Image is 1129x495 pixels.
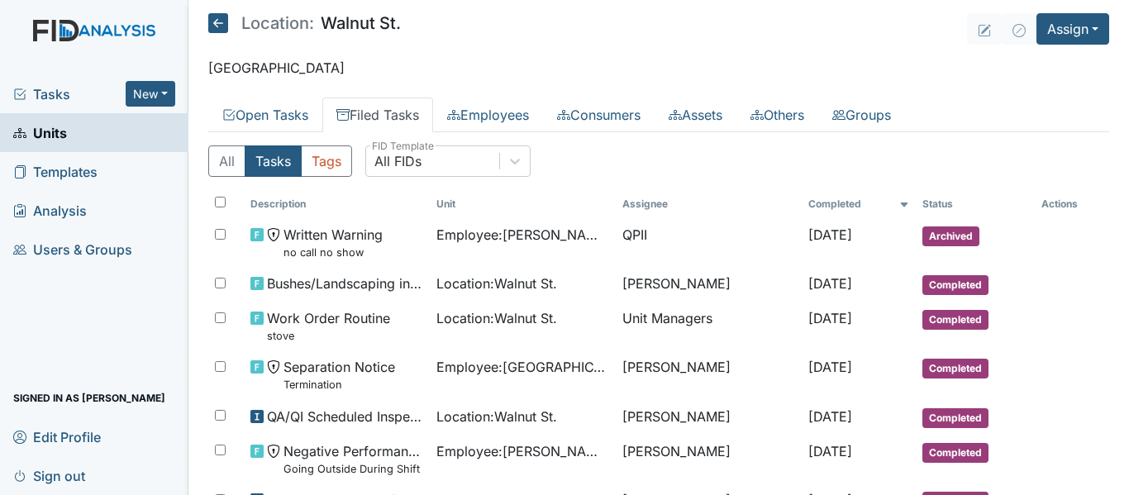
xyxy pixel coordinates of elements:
span: Analysis [13,198,87,223]
th: Toggle SortBy [916,190,1035,218]
span: [DATE] [808,408,852,425]
button: New [126,81,175,107]
span: Archived [922,226,979,246]
span: Location : Walnut St. [436,308,557,328]
td: [PERSON_NAME] [616,267,802,302]
span: Units [13,120,67,145]
small: Going Outside During Shift [283,461,423,477]
span: Signed in as [PERSON_NAME] [13,385,165,411]
span: QA/QI Scheduled Inspection [267,407,423,426]
span: Employee : [PERSON_NAME] [436,441,609,461]
span: [DATE] [808,443,852,459]
span: [DATE] [808,310,852,326]
span: Edit Profile [13,424,101,450]
span: [DATE] [808,359,852,375]
span: [DATE] [808,226,852,243]
h5: Walnut St. [208,13,401,33]
td: Unit Managers [616,302,802,350]
button: Tasks [245,145,302,177]
span: Templates [13,159,98,184]
td: QPII [616,218,802,267]
button: Assign [1036,13,1109,45]
span: Work Order Routine stove [267,308,390,344]
button: Tags [301,145,352,177]
a: Groups [818,98,905,132]
td: [PERSON_NAME] [616,400,802,435]
span: Employee : [PERSON_NAME] [436,225,609,245]
span: Completed [922,408,988,428]
a: Assets [655,98,736,132]
p: [GEOGRAPHIC_DATA] [208,58,1109,78]
div: Type filter [208,145,352,177]
small: stove [267,328,390,344]
span: Employee : [GEOGRAPHIC_DATA][PERSON_NAME] [436,357,609,377]
span: Location: [241,15,314,31]
th: Toggle SortBy [802,190,916,218]
span: Written Warning no call no show [283,225,383,260]
span: Bushes/Landscaping inspection [267,274,423,293]
div: All FIDs [374,151,422,171]
th: Toggle SortBy [244,190,430,218]
span: Completed [922,359,988,378]
small: no call no show [283,245,383,260]
a: Filed Tasks [322,98,433,132]
span: [DATE] [808,275,852,292]
span: Completed [922,310,988,330]
span: Location : Walnut St. [436,274,557,293]
a: Tasks [13,84,126,104]
span: Completed [922,275,988,295]
a: Consumers [543,98,655,132]
span: Separation Notice Termination [283,357,395,393]
td: [PERSON_NAME] [616,435,802,483]
td: [PERSON_NAME] [616,350,802,399]
span: Negative Performance Review Going Outside During Shift [283,441,423,477]
span: Sign out [13,463,85,488]
th: Toggle SortBy [430,190,616,218]
button: All [208,145,245,177]
a: Employees [433,98,543,132]
small: Termination [283,377,395,393]
span: Completed [922,443,988,463]
th: Actions [1035,190,1109,218]
input: Toggle All Rows Selected [215,197,226,207]
span: Users & Groups [13,236,132,262]
a: Open Tasks [208,98,322,132]
a: Others [736,98,818,132]
th: Assignee [616,190,802,218]
span: Location : Walnut St. [436,407,557,426]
